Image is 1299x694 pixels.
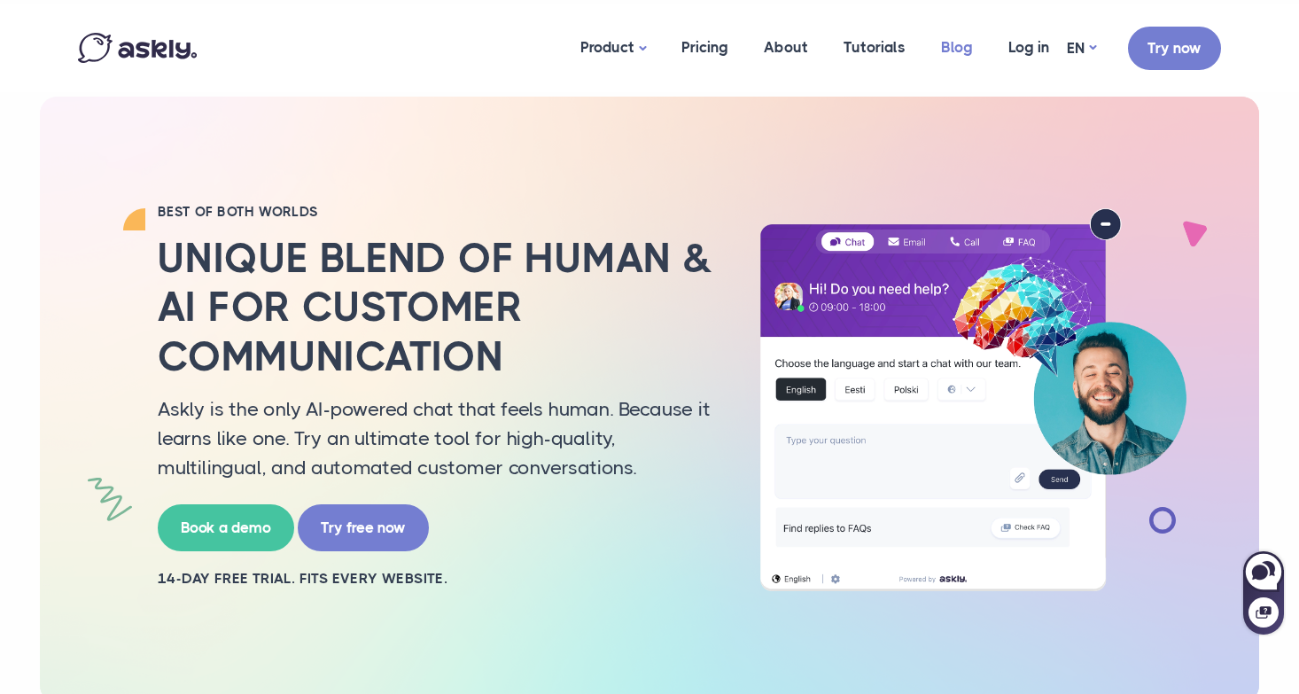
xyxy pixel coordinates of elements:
a: Try now [1128,27,1221,70]
a: Product [563,4,664,92]
a: Blog [923,4,991,90]
h2: 14-day free trial. Fits every website. [158,569,716,589]
a: Pricing [664,4,746,90]
a: Book a demo [158,504,294,551]
iframe: Askly chat [1241,548,1286,636]
p: Askly is the only AI-powered chat that feels human. Because it learns like one. Try an ultimate t... [158,394,716,482]
a: Tutorials [826,4,923,90]
h2: BEST OF BOTH WORLDS [158,203,716,221]
a: EN [1067,35,1096,61]
a: About [746,4,826,90]
img: AI multilingual chat [743,208,1203,591]
a: Log in [991,4,1067,90]
img: Askly [78,33,197,63]
h2: Unique blend of human & AI for customer communication [158,234,716,381]
a: Try free now [298,504,429,551]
